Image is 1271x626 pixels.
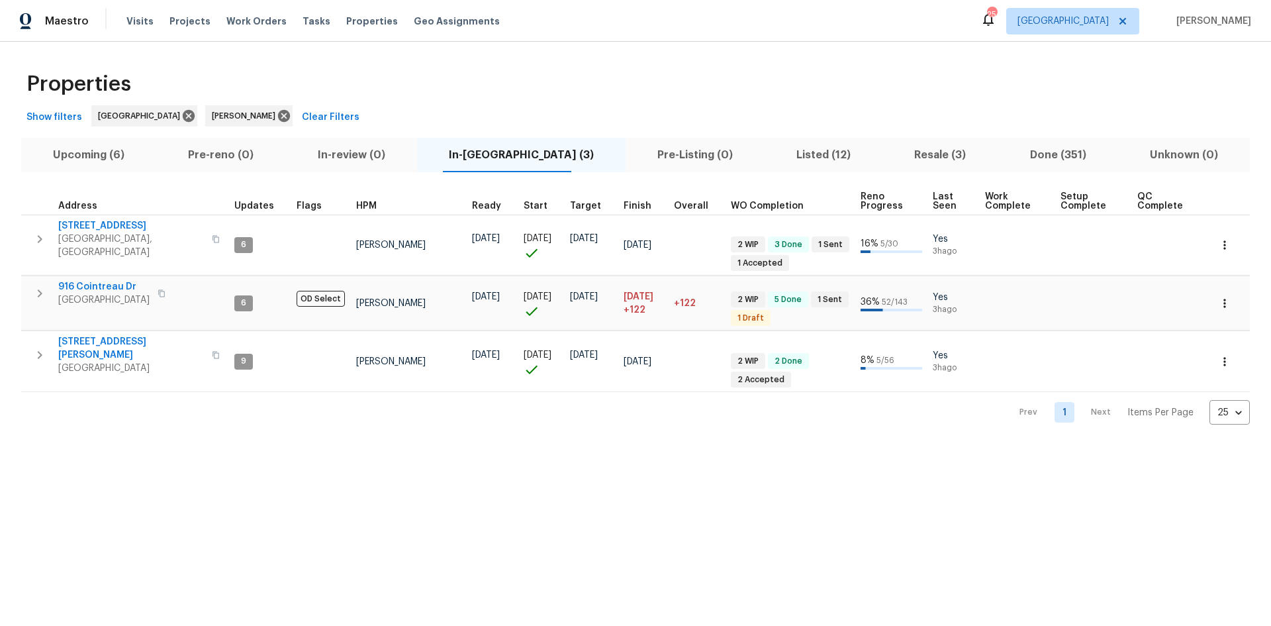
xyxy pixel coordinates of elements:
span: [PERSON_NAME] [1171,15,1251,28]
span: [PERSON_NAME] [356,240,426,250]
span: 3 Done [769,239,808,250]
span: Last Seen [933,192,963,211]
nav: Pagination Navigation [1007,400,1250,425]
span: [STREET_ADDRESS] [58,219,204,233]
span: [DATE] [524,234,551,243]
span: Start [524,201,547,211]
span: Done (351) [1006,146,1110,164]
button: Clear Filters [297,105,365,130]
div: Earliest renovation start date (first business day after COE or Checkout) [472,201,513,211]
span: [GEOGRAPHIC_DATA] [58,362,204,375]
span: Updates [234,201,274,211]
span: Geo Assignments [414,15,500,28]
span: Show filters [26,109,82,126]
span: OD Select [297,291,345,307]
span: [DATE] [624,240,651,250]
td: Project started on time [518,276,565,331]
span: [GEOGRAPHIC_DATA] [98,109,185,123]
span: Projects [169,15,211,28]
span: +122 [674,299,696,308]
div: Actual renovation start date [524,201,559,211]
span: Overall [674,201,708,211]
span: 6 [236,297,252,309]
span: 16 % [861,239,878,248]
span: 916 Cointreau Dr [58,280,150,293]
span: Flags [297,201,322,211]
div: [GEOGRAPHIC_DATA] [91,105,197,127]
span: Visits [126,15,154,28]
span: Reno Progress [861,192,910,211]
span: 5 / 30 [880,240,898,248]
div: 25 [987,8,996,21]
span: 3h ago [933,246,975,257]
span: 1 Sent [813,239,848,250]
span: Pre-reno (0) [164,146,277,164]
span: [DATE] [472,234,500,243]
span: [DATE] [472,350,500,360]
span: Yes [933,349,975,362]
span: Target [570,201,601,211]
td: Project started on time [518,215,565,276]
span: Unknown (0) [1126,146,1242,164]
p: Items Per Page [1127,406,1194,419]
span: [DATE] [524,292,551,301]
span: 1 Accepted [732,258,788,269]
span: 36 % [861,297,880,307]
span: In-[GEOGRAPHIC_DATA] (3) [425,146,618,164]
span: 2 Done [769,356,808,367]
span: 1 Draft [732,313,769,324]
span: 52 / 143 [882,298,908,306]
span: 5 Done [769,294,807,305]
span: [DATE] [570,234,598,243]
span: Properties [26,78,131,91]
span: 2 WIP [732,356,764,367]
span: WO Completion [731,201,804,211]
span: QC Complete [1137,192,1188,211]
span: Clear Filters [302,109,359,126]
span: Upcoming (6) [29,146,148,164]
div: 25 [1209,395,1250,430]
span: Properties [346,15,398,28]
span: Pre-Listing (0) [634,146,757,164]
span: Work Orders [226,15,287,28]
div: [PERSON_NAME] [205,105,293,127]
span: 2 WIP [732,239,764,250]
span: [PERSON_NAME] [356,299,426,308]
span: 3h ago [933,304,975,315]
span: HPM [356,201,377,211]
span: [DATE] [624,357,651,366]
span: [DATE] [624,292,653,301]
span: Address [58,201,97,211]
span: Work Complete [985,192,1038,211]
span: Yes [933,233,975,246]
span: [PERSON_NAME] [356,357,426,366]
span: 3h ago [933,362,975,374]
span: Setup Complete [1060,192,1115,211]
span: [STREET_ADDRESS][PERSON_NAME] [58,335,204,362]
span: In-review (0) [293,146,408,164]
td: Project started on time [518,331,565,392]
a: Goto page 1 [1055,402,1074,423]
span: Tasks [303,17,330,26]
span: [DATE] [570,350,598,360]
td: 122 day(s) past target finish date [669,276,726,331]
span: [DATE] [524,350,551,360]
span: 2 WIP [732,294,764,305]
span: [GEOGRAPHIC_DATA], [GEOGRAPHIC_DATA] [58,233,204,259]
td: Scheduled to finish 122 day(s) late [618,276,669,331]
span: Resale (3) [890,146,990,164]
span: 2 Accepted [732,374,790,386]
span: Finish [624,201,651,211]
span: 5 / 56 [876,356,894,364]
span: [GEOGRAPHIC_DATA] [58,293,150,307]
span: Maestro [45,15,89,28]
div: Days past target finish date [674,201,720,211]
span: [GEOGRAPHIC_DATA] [1017,15,1109,28]
span: Ready [472,201,501,211]
span: [DATE] [472,292,500,301]
span: [DATE] [570,292,598,301]
span: +122 [624,303,645,317]
span: 8 % [861,356,874,365]
button: Show filters [21,105,87,130]
span: Listed (12) [773,146,874,164]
